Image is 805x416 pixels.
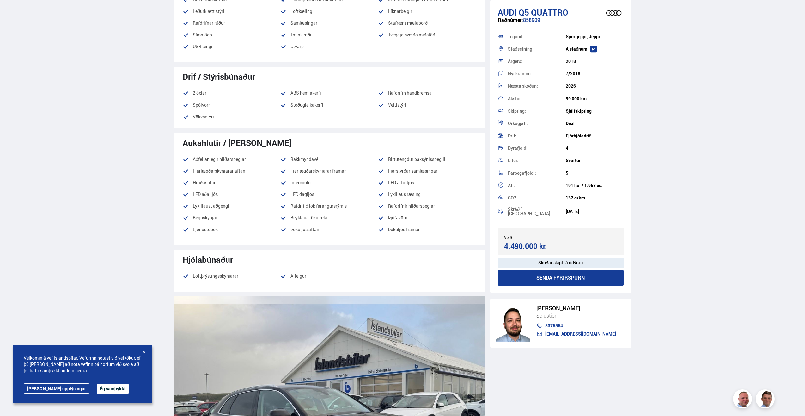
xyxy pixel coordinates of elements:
li: Þokuljós aftan [280,226,378,233]
div: Á staðnum [566,47,624,52]
li: Fjarstýrðar samlæsingar [378,167,476,175]
li: Loftþrýstingsskynjarar [183,272,280,280]
li: Birtutengdur baksýnisspegill [378,155,476,163]
a: [EMAIL_ADDRESS][DOMAIN_NAME] [536,331,616,337]
img: brand logo [601,3,626,23]
li: Lykillaus ræsing [378,191,476,198]
div: CO2: [508,196,566,200]
li: Rafdrifnar rúður [183,19,280,27]
li: Bakkmyndavél [280,155,378,163]
div: Orkugjafi: [508,121,566,126]
span: Velkomin á vef Íslandsbílar. Vefurinn notast við vefkökur, ef þú [PERSON_NAME] að nota vefinn þá ... [24,355,141,374]
div: Akstur: [508,97,566,101]
span: Raðnúmer: [498,16,523,23]
div: Hjólabúnaður [183,255,476,264]
div: Afl: [508,183,566,188]
div: 4 [566,146,624,151]
div: Nýskráning: [508,72,566,76]
img: nhp88E3Fdnt1Opn2.png [496,304,530,342]
li: Útvarp [280,43,378,54]
li: Rafdrifnir hliðarspeglar [378,202,476,210]
li: LED afturljós [378,179,476,186]
div: Árgerð: [508,59,566,64]
div: Aukahlutir / [PERSON_NAME] [183,138,476,148]
div: 2018 [566,59,624,64]
li: Intercooler [280,179,378,186]
li: Rafdrifið lok farangursrýmis [280,202,378,210]
div: [PERSON_NAME] [536,305,616,312]
div: Verð: [504,235,561,240]
div: [DATE] [566,209,624,214]
li: Vökvastýri [183,113,280,121]
div: Skoðar skipti á ódýrari [498,258,624,268]
li: Lykillaust aðgengi [183,202,280,210]
li: Álfelgur [280,272,378,284]
li: LED aðalljós [183,191,280,198]
div: Skráð í [GEOGRAPHIC_DATA]: [508,207,566,216]
a: [PERSON_NAME] upplýsingar [24,383,89,394]
li: Þjónustubók [183,226,280,233]
li: Fjarlægðarskynjarar framan [280,167,378,175]
div: 99 000 km. [566,96,624,101]
div: Skipting: [508,109,566,113]
li: LED dagljós [280,191,378,198]
div: 858909 [498,17,624,29]
li: Tauáklæði [280,31,378,39]
li: Aðfellanlegir hliðarspeglar [183,155,280,163]
div: Sjálfskipting [566,109,624,114]
div: Dyrafjöldi: [508,146,566,150]
li: Samlæsingar [280,19,378,27]
div: Næsta skoðun: [508,84,566,88]
li: Regnskynjari [183,214,280,222]
li: Þjófavörn [378,214,476,222]
div: Fjórhjóladrif [566,133,624,138]
li: Rafdrifin handbremsa [378,89,476,97]
li: 2 öxlar [183,89,280,97]
div: Farþegafjöldi: [508,171,566,175]
li: ABS hemlakerfi [280,89,378,97]
div: Drif / Stýrisbúnaður [183,72,476,81]
div: 2026 [566,84,624,89]
div: Litur: [508,158,566,163]
li: Stöðugleikakerfi [280,101,378,109]
div: Drif: [508,134,566,138]
div: Staðsetning: [508,47,566,51]
div: Dísil [566,121,624,126]
li: Reyklaust ökutæki [280,214,378,222]
div: Svartur [566,158,624,163]
div: Tegund: [508,35,566,39]
li: Leðurklætt stýri [183,8,280,15]
div: 132 g/km [566,195,624,200]
button: Ég samþykki [97,384,129,394]
div: 191 hö. / 1.968 cc. [566,183,624,188]
div: 4.490.000 kr. [504,242,559,250]
li: Veltistýri [378,101,476,109]
li: Tveggja svæða miðstöð [378,31,476,39]
li: Spólvörn [183,101,280,109]
li: Loftkæling [280,8,378,15]
span: Q5 QUATTRO [519,7,568,18]
img: siFngHWaQ9KaOqBr.png [734,390,753,409]
div: Sportjeppi, Jeppi [566,34,624,39]
li: Stafrænt mælaborð [378,19,476,27]
li: Líknarbelgir [378,8,476,15]
li: Símalögn [183,31,280,39]
img: FbJEzSuNWCJXmdc-.webp [757,390,776,409]
div: Sölustjóri [536,312,616,320]
li: USB tengi [183,43,280,50]
li: Þokuljós framan [378,226,476,237]
li: Hraðastillir [183,179,280,186]
div: 7/2018 [566,71,624,76]
button: Opna LiveChat spjallviðmót [5,3,24,22]
li: Fjarlægðarskynjarar aftan [183,167,280,175]
div: 5 [566,171,624,176]
span: Audi [498,7,517,18]
button: Senda fyrirspurn [498,270,624,286]
a: 5375564 [536,323,616,328]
